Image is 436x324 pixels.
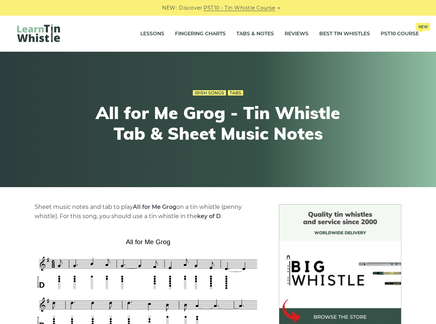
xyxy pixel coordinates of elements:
a: PST10 CourseNew [381,25,419,43]
a: Best Tin Whistles [319,25,370,43]
span: New [416,23,430,31]
a: Tabs [228,90,243,96]
strong: All for Me Grog [133,204,176,210]
a: Irish Songs [193,90,226,96]
a: Fingering Charts [175,25,226,43]
p: Sheet music notes and tab to play on a tin whistle (penny whistle). For this song, you should use... [35,202,262,221]
a: Tabs & Notes [236,25,274,43]
a: Reviews [285,25,309,43]
a: Lessons [140,25,164,43]
img: LearnTinWhistle.com [17,24,60,42]
h1: All for Me Grog - Tin Whistle Tab & Sheet Music Notes [87,103,350,144]
strong: key of D [197,213,221,220]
